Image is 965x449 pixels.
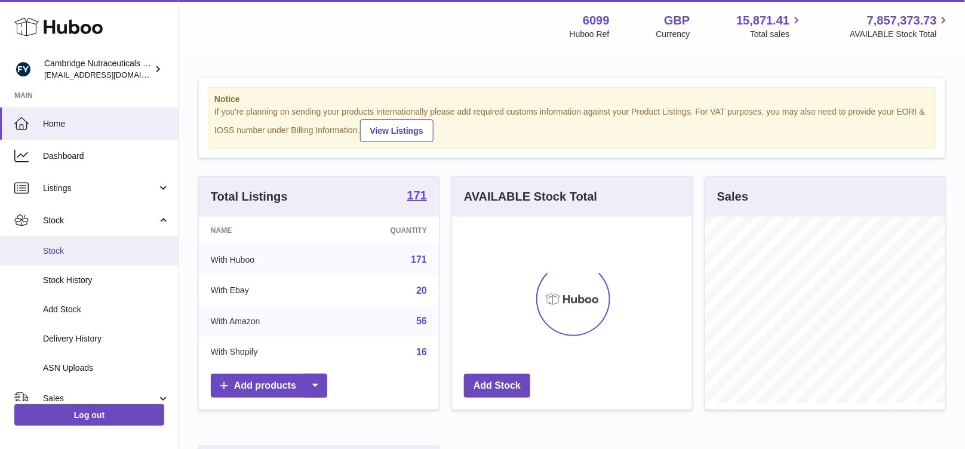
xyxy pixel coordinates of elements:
strong: 6099 [583,13,610,29]
div: Currency [656,29,690,40]
th: Quantity [330,217,439,244]
strong: Notice [214,94,930,105]
span: [EMAIL_ADDRESS][DOMAIN_NAME] [44,70,176,79]
span: 7,857,373.73 [867,13,937,29]
div: If you're planning on sending your products internationally please add required customs informati... [214,106,930,142]
span: Add Stock [43,304,170,315]
a: Add products [211,374,327,398]
strong: 171 [407,189,427,201]
a: 171 [407,189,427,204]
div: Huboo Ref [570,29,610,40]
a: 20 [416,285,427,296]
span: Delivery History [43,333,170,345]
span: Stock [43,215,157,226]
h3: Total Listings [211,189,288,205]
span: Stock History [43,275,170,286]
a: 15,871.41 Total sales [736,13,803,40]
a: 171 [411,254,427,265]
a: Log out [14,404,164,426]
span: Listings [43,183,157,194]
strong: GBP [664,13,690,29]
div: Cambridge Nutraceuticals Ltd [44,58,152,81]
td: With Amazon [199,306,330,337]
a: 7,857,373.73 AVAILABLE Stock Total [850,13,951,40]
h3: Sales [717,189,748,205]
span: Dashboard [43,150,170,162]
td: With Ebay [199,275,330,306]
td: With Shopify [199,337,330,368]
h3: AVAILABLE Stock Total [464,189,597,205]
span: ASN Uploads [43,362,170,374]
a: 56 [416,316,427,326]
span: Sales [43,393,157,404]
span: Stock [43,245,170,257]
span: Home [43,118,170,130]
img: huboo@camnutra.com [14,60,32,78]
td: With Huboo [199,244,330,275]
a: 16 [416,347,427,357]
a: Add Stock [464,374,530,398]
a: View Listings [360,119,434,142]
span: 15,871.41 [736,13,789,29]
th: Name [199,217,330,244]
span: Total sales [750,29,803,40]
span: AVAILABLE Stock Total [850,29,951,40]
